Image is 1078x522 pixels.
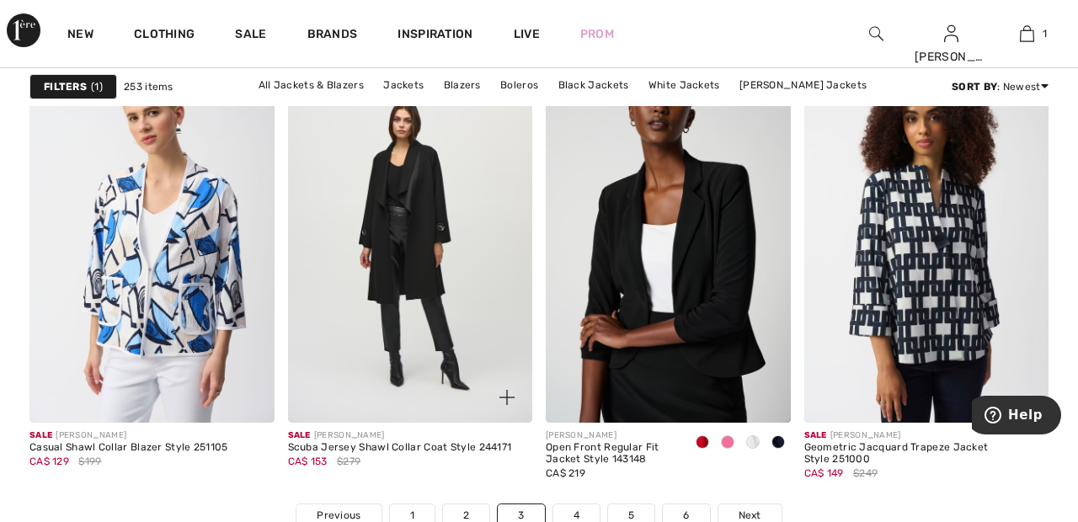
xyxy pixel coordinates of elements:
div: : Newest [952,79,1049,94]
img: Scuba Jersey Shawl Collar Coat Style 244171. Black [288,56,533,423]
a: Sign In [944,25,958,41]
div: [PERSON_NAME] [915,48,989,66]
div: Midnight Blue 40 [766,429,791,457]
a: Prom [580,25,614,43]
a: 1 [990,24,1064,44]
a: Boleros [492,74,547,96]
span: $249 [853,466,878,481]
span: 1 [1043,26,1047,41]
span: $199 [78,454,101,469]
div: Radiant red [690,429,715,457]
a: Clothing [134,27,195,45]
img: Open Front Regular Fit Jacket Style 143148. Black [546,56,791,423]
a: Jackets [375,74,432,96]
a: [PERSON_NAME] [470,96,571,118]
a: New [67,27,93,45]
div: Bubble gum [715,429,740,457]
span: CA$ 153 [288,455,328,467]
img: Casual Shawl Collar Blazer Style 251105. Vanilla/Multi [29,56,275,423]
div: Vanilla 30 [740,429,766,457]
img: Geometric Jacquard Trapeze Jacket Style 251000. OFF WHITE/NAVY [804,56,1049,423]
div: Casual Shawl Collar Blazer Style 251105 [29,442,228,454]
span: $279 [337,454,360,469]
img: search the website [869,24,883,44]
a: Blazers [435,74,489,96]
span: CA$ 149 [804,467,844,479]
a: White Jackets [640,74,728,96]
a: All Jackets & Blazers [250,74,372,96]
img: plus_v2.svg [499,390,515,405]
div: [PERSON_NAME] [29,429,228,442]
span: Inspiration [398,27,472,45]
span: Sale [288,430,311,440]
div: Scuba Jersey Shawl Collar Coat Style 244171 [288,442,512,454]
a: Live [514,25,540,43]
iframe: Opens a widget where you can find more information [972,396,1061,438]
div: Geometric Jacquard Trapeze Jacket Style 251000 [804,442,1049,466]
a: Blue Jackets [574,96,656,118]
a: Brands [307,27,358,45]
div: Open Front Regular Fit Jacket Style 143148 [546,442,676,466]
img: 1ère Avenue [7,13,40,47]
a: [PERSON_NAME] Jackets [731,74,875,96]
strong: Sort By [952,81,997,93]
a: Sale [235,27,266,45]
span: CA$ 219 [546,467,585,479]
img: My Info [944,24,958,44]
span: CA$ 129 [29,455,69,467]
span: 1 [91,79,103,94]
span: Sale [804,430,827,440]
div: [PERSON_NAME] [288,429,512,442]
img: My Bag [1020,24,1034,44]
div: [PERSON_NAME] [804,429,1049,442]
span: Sale [29,430,52,440]
span: 253 items [124,79,173,94]
strong: Filters [44,79,87,94]
div: [PERSON_NAME] [546,429,676,442]
a: Black Jackets [550,74,638,96]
